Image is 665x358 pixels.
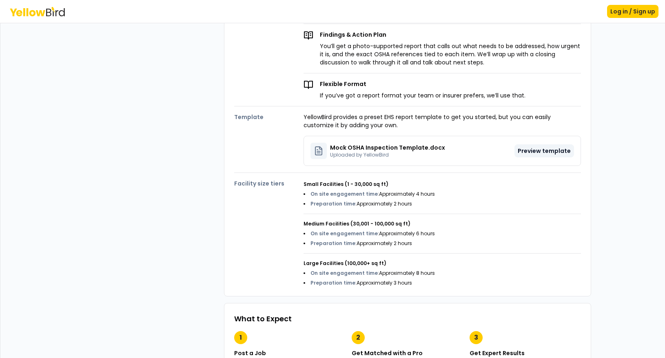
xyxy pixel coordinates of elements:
h4: Post a Job [234,349,346,357]
button: Log in / Sign up [607,5,658,18]
li: : [304,201,435,207]
li: : [304,270,435,276]
span: On site engagement time [310,270,378,276]
p: Flexible Format [320,80,525,88]
button: Preview template [514,144,574,157]
p: Findings & Action Plan [320,31,581,39]
span: Approximately 2 hours [357,240,412,247]
p: You’ll get a photo-supported report that calls out what needs to be addressed, how urgent it is, ... [320,42,581,66]
div: 1 [234,331,247,344]
h3: What to Expect [234,313,292,325]
div: 3 [470,331,483,344]
span: Preparation time [310,200,355,207]
span: Approximately 8 hours [379,270,435,276]
p: If you’ve got a report format your team or insurer prefers, we’ll use that. [320,91,525,99]
span: Approximately 6 hours [379,230,435,237]
li: : [304,230,435,237]
span: On site engagement time [310,190,378,197]
li: : [304,191,435,197]
div: 2 [352,331,365,344]
span: Preparation time [310,279,355,286]
span: Preparation time [310,240,355,247]
h4: Large Facilities (100,000+ sq ft) [304,260,581,267]
h4: Get Expert Results [470,349,581,357]
span: Approximately 3 hours [357,279,412,286]
li: : [304,280,435,286]
span: On site engagement time [310,230,378,237]
span: Approximately 4 hours [379,190,435,197]
p: Mock OSHA Inspection Template.docx [330,144,445,152]
h4: Medium Facilities (30,001 - 100,000 sq ft) [304,221,581,227]
li: : [304,240,435,247]
p: YellowBird provides a preset EHS report template to get you started, but you can easily customize... [304,113,581,129]
span: Approximately 2 hours [357,200,412,207]
h4: Small Facilities (1 - 30,000 sq ft) [304,181,581,188]
h4: Facility size tiers [234,179,304,188]
p: Uploaded by YellowBird [330,152,445,158]
h4: Get Matched with a Pro [352,349,463,357]
h4: Template [234,113,304,121]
